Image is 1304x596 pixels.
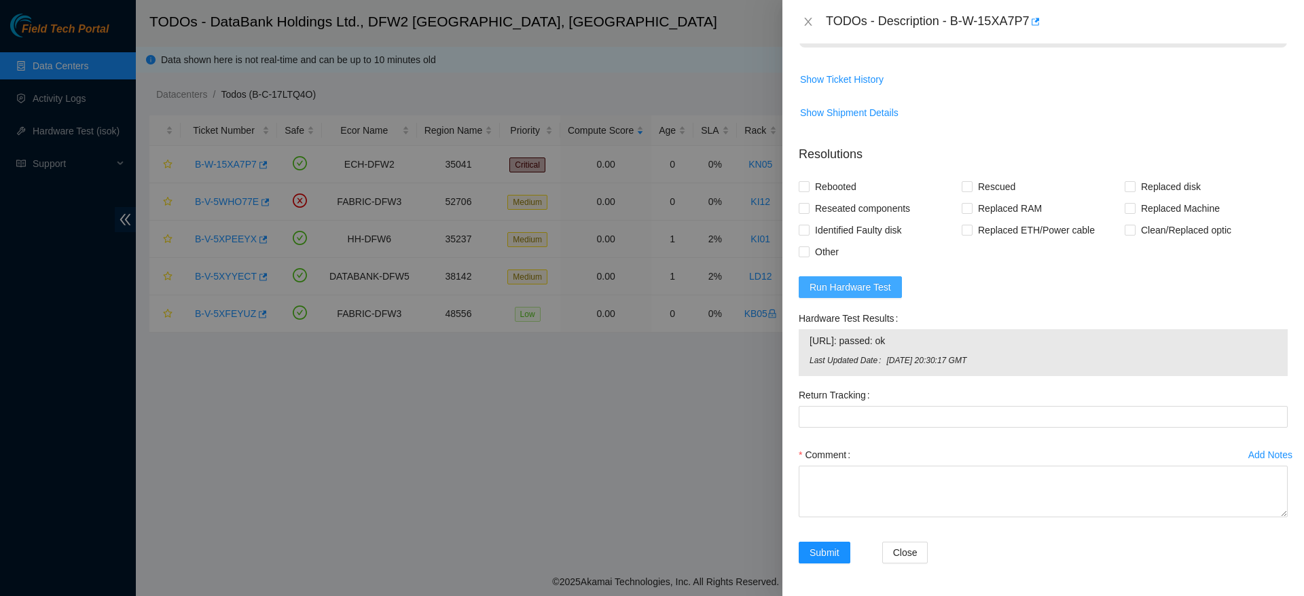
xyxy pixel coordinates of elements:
textarea: Comment [799,466,1288,517]
label: Comment [799,444,856,466]
span: Show Ticket History [800,72,884,87]
span: Close [893,545,918,560]
button: Add Notes [1248,444,1293,466]
span: Replaced RAM [973,198,1047,219]
span: Submit [810,545,839,560]
span: Run Hardware Test [810,280,891,295]
button: Show Ticket History [799,69,884,90]
input: Return Tracking [799,406,1288,428]
span: Other [810,241,844,263]
span: Reseated components [810,198,916,219]
label: Return Tracking [799,384,875,406]
span: Show Shipment Details [800,105,899,120]
span: [URL]: passed: ok [810,333,1277,348]
div: TODOs - Description - B-W-15XA7P7 [826,11,1288,33]
span: Replaced disk [1136,176,1206,198]
button: Close [799,16,818,29]
button: Submit [799,542,850,563]
span: Clean/Replaced optic [1136,219,1237,241]
button: Run Hardware Test [799,276,902,298]
span: [DATE] 20:30:17 GMT [886,354,1277,367]
label: Hardware Test Results [799,308,903,329]
span: close [803,16,814,27]
span: Rebooted [810,176,862,198]
span: Last Updated Date [810,354,886,367]
button: Close [882,542,928,563]
div: Add Notes [1248,450,1292,460]
span: Replaced ETH/Power cable [973,219,1100,241]
p: Resolutions [799,134,1288,164]
span: Replaced Machine [1136,198,1225,219]
span: Rescued [973,176,1021,198]
button: Show Shipment Details [799,102,899,124]
span: Identified Faulty disk [810,219,907,241]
